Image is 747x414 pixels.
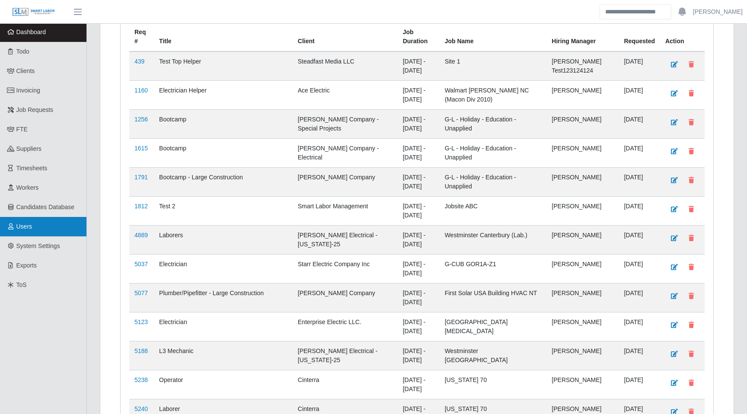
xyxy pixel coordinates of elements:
[16,145,41,152] span: Suppliers
[440,138,547,167] td: G-L - Holiday - Education - Unapplied
[293,22,398,51] th: Client
[154,225,293,254] td: Laborers
[398,283,440,312] td: [DATE] - [DATE]
[16,281,27,288] span: ToS
[154,109,293,138] td: Bootcamp
[154,196,293,225] td: Test 2
[293,283,398,312] td: [PERSON_NAME] Company
[12,7,55,17] img: SLM Logo
[546,370,619,399] td: [PERSON_NAME]
[16,29,46,35] span: Dashboard
[398,109,440,138] td: [DATE] - [DATE]
[440,22,547,51] th: Job Name
[154,254,293,283] td: Electrician
[154,312,293,341] td: Electrician
[154,138,293,167] td: Bootcamp
[293,51,398,81] td: Steadfast Media LLC
[134,232,148,239] a: 4889
[154,341,293,370] td: L3 Mechanic
[619,80,660,109] td: [DATE]
[16,262,37,269] span: Exports
[546,341,619,370] td: [PERSON_NAME]
[619,283,660,312] td: [DATE]
[619,225,660,254] td: [DATE]
[619,196,660,225] td: [DATE]
[398,254,440,283] td: [DATE] - [DATE]
[16,242,60,249] span: System Settings
[440,370,547,399] td: [US_STATE] 70
[16,204,75,210] span: Candidates Database
[16,48,29,55] span: Todo
[619,254,660,283] td: [DATE]
[134,116,148,123] a: 1256
[440,225,547,254] td: Westminster Canterbury (Lab.)
[134,290,148,296] a: 5077
[619,51,660,81] td: [DATE]
[546,51,619,81] td: [PERSON_NAME] Test123124124
[293,80,398,109] td: Ace Electric
[16,223,32,230] span: Users
[619,370,660,399] td: [DATE]
[440,167,547,196] td: G-L - Holiday - Education - Unapplied
[660,22,705,51] th: Action
[619,22,660,51] th: Requested
[154,22,293,51] th: Title
[619,138,660,167] td: [DATE]
[134,87,148,94] a: 1160
[398,80,440,109] td: [DATE] - [DATE]
[16,67,35,74] span: Clients
[546,167,619,196] td: [PERSON_NAME]
[600,4,671,19] input: Search
[154,51,293,81] td: Test Top Helper
[134,174,148,181] a: 1791
[619,312,660,341] td: [DATE]
[134,203,148,210] a: 1812
[154,283,293,312] td: Plumber/Pipefitter - Large Construction
[398,167,440,196] td: [DATE] - [DATE]
[293,109,398,138] td: [PERSON_NAME] Company - Special Projects
[440,254,547,283] td: G-CUB GOR1A-Z1
[293,370,398,399] td: Cinterra
[440,51,547,81] td: Site 1
[134,318,148,325] a: 5123
[134,261,148,268] a: 5037
[619,167,660,196] td: [DATE]
[546,254,619,283] td: [PERSON_NAME]
[16,126,28,133] span: FTE
[619,341,660,370] td: [DATE]
[134,376,148,383] a: 5238
[16,106,54,113] span: Job Requests
[154,370,293,399] td: Operator
[546,283,619,312] td: [PERSON_NAME]
[293,225,398,254] td: [PERSON_NAME] Electrical - [US_STATE]-25
[134,58,144,65] a: 439
[693,7,743,16] a: [PERSON_NAME]
[546,225,619,254] td: [PERSON_NAME]
[293,312,398,341] td: Enterprise Electric LLC.
[440,109,547,138] td: G-L - Holiday - Education - Unapplied
[398,196,440,225] td: [DATE] - [DATE]
[154,167,293,196] td: Bootcamp - Large Construction
[546,196,619,225] td: [PERSON_NAME]
[546,138,619,167] td: [PERSON_NAME]
[398,370,440,399] td: [DATE] - [DATE]
[293,254,398,283] td: Starr Electric Company Inc
[398,51,440,81] td: [DATE] - [DATE]
[440,196,547,225] td: Jobsite ABC
[619,109,660,138] td: [DATE]
[293,138,398,167] td: [PERSON_NAME] Company - Electrical
[546,312,619,341] td: [PERSON_NAME]
[398,341,440,370] td: [DATE] - [DATE]
[293,341,398,370] td: [PERSON_NAME] Electrical - [US_STATE]-25
[546,22,619,51] th: Hiring Manager
[154,80,293,109] td: Electrician Helper
[398,138,440,167] td: [DATE] - [DATE]
[398,225,440,254] td: [DATE] - [DATE]
[134,145,148,152] a: 1615
[440,312,547,341] td: [GEOGRAPHIC_DATA][MEDICAL_DATA]
[398,22,440,51] th: Job Duration
[440,283,547,312] td: First Solar USA Building HVAC NT
[134,405,148,412] a: 5240
[546,109,619,138] td: [PERSON_NAME]
[440,341,547,370] td: Westminster [GEOGRAPHIC_DATA]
